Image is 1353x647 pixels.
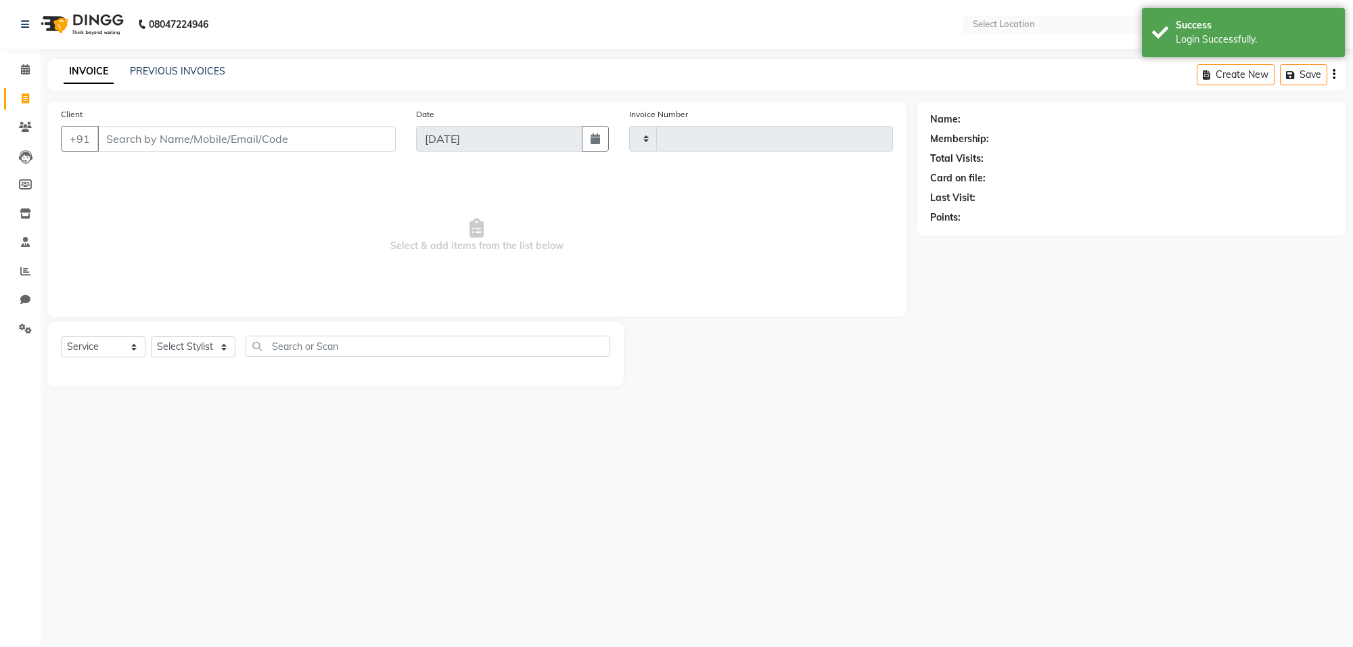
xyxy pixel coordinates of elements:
[61,108,83,120] label: Client
[97,126,396,152] input: Search by Name/Mobile/Email/Code
[416,108,434,120] label: Date
[930,112,961,127] div: Name:
[930,132,989,146] div: Membership:
[61,168,893,303] span: Select & add items from the list below
[246,336,610,357] input: Search or Scan
[61,126,99,152] button: +91
[930,171,986,185] div: Card on file:
[35,5,127,43] img: logo
[973,18,1035,31] div: Select Location
[1280,64,1327,85] button: Save
[1176,32,1335,47] div: Login Successfully.
[1197,64,1275,85] button: Create New
[930,152,984,166] div: Total Visits:
[930,191,976,205] div: Last Visit:
[130,65,225,77] a: PREVIOUS INVOICES
[149,5,208,43] b: 08047224946
[930,210,961,225] div: Points:
[1176,18,1335,32] div: Success
[629,108,688,120] label: Invoice Number
[64,60,114,84] a: INVOICE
